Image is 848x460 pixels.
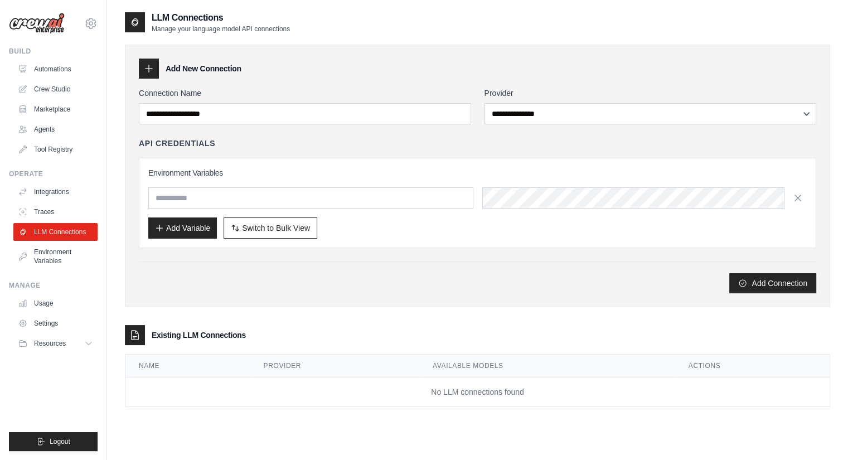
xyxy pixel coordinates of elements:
div: Manage [9,281,98,290]
a: Usage [13,294,98,312]
a: Crew Studio [13,80,98,98]
button: Switch to Bulk View [224,217,317,239]
img: Logo [9,13,65,34]
button: Resources [13,335,98,352]
a: Environment Variables [13,243,98,270]
a: Agents [13,120,98,138]
a: Tool Registry [13,141,98,158]
h3: Existing LLM Connections [152,330,246,341]
a: Integrations [13,183,98,201]
div: Build [9,47,98,56]
h3: Environment Variables [148,167,807,178]
a: LLM Connections [13,223,98,241]
h4: API Credentials [139,138,215,149]
button: Logout [9,432,98,451]
p: Manage your language model API connections [152,25,290,33]
a: Automations [13,60,98,78]
th: Actions [675,355,830,377]
a: Traces [13,203,98,221]
a: Settings [13,314,98,332]
button: Add Connection [729,273,816,293]
span: Switch to Bulk View [242,222,310,234]
span: Resources [34,339,66,348]
label: Connection Name [139,88,471,99]
span: Logout [50,437,70,446]
button: Add Variable [148,217,217,239]
th: Name [125,355,250,377]
th: Provider [250,355,419,377]
h2: LLM Connections [152,11,290,25]
a: Marketplace [13,100,98,118]
th: Available Models [419,355,675,377]
h3: Add New Connection [166,63,241,74]
td: No LLM connections found [125,377,830,407]
label: Provider [484,88,817,99]
div: Operate [9,170,98,178]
